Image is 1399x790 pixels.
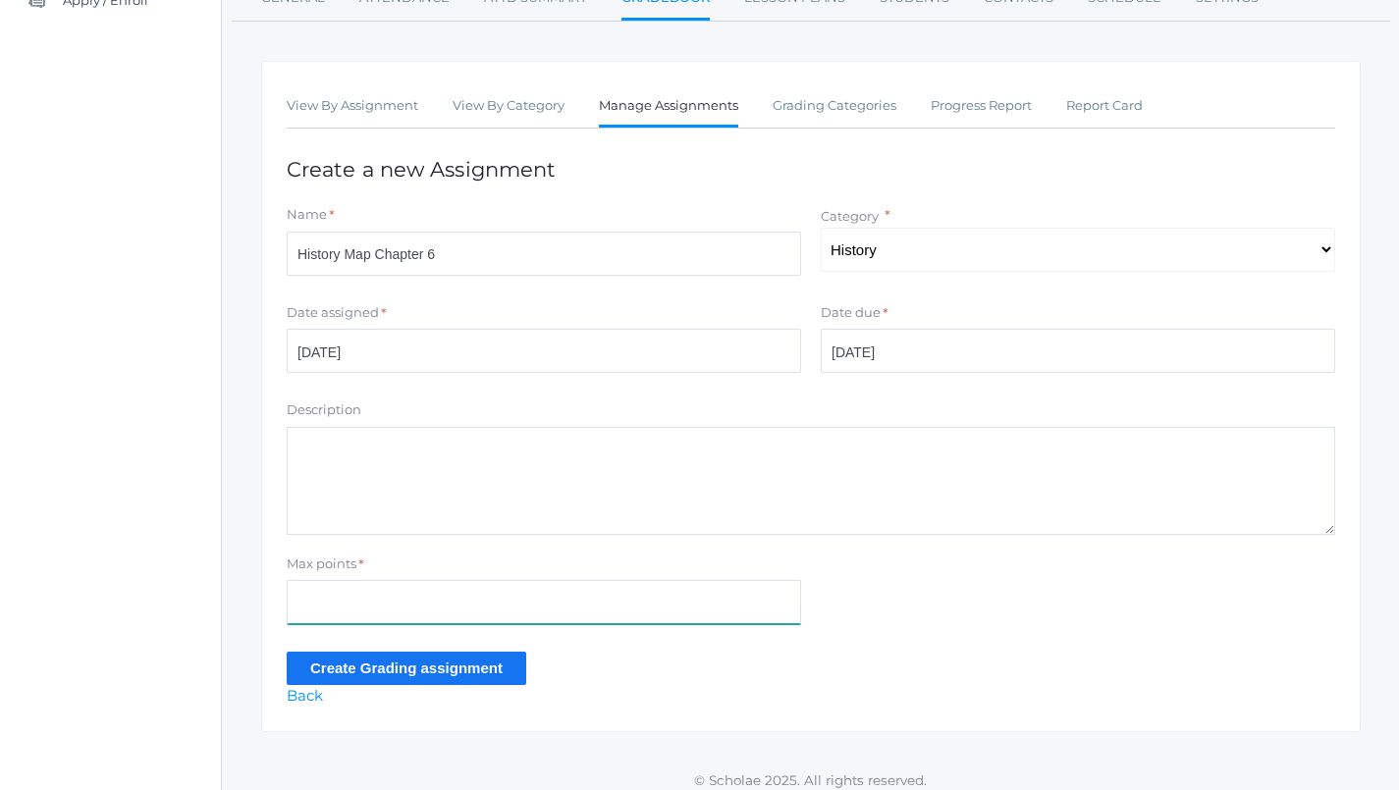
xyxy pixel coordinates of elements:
label: Max points [287,554,356,574]
h1: Create a new Assignment [287,158,1335,181]
a: View By Assignment [287,86,418,126]
label: Date due [821,303,881,323]
a: View By Category [453,86,565,126]
a: Manage Assignments [599,86,738,129]
p: © Scholae 2025. All rights reserved. [222,770,1399,790]
label: Date assigned [287,303,379,323]
a: Report Card [1066,86,1143,126]
input: Create Grading assignment [287,652,526,684]
label: Category [821,208,879,224]
label: Description [287,400,361,420]
label: Name [287,205,327,225]
a: Back [287,686,323,705]
a: Grading Categories [773,86,896,126]
a: Progress Report [931,86,1032,126]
